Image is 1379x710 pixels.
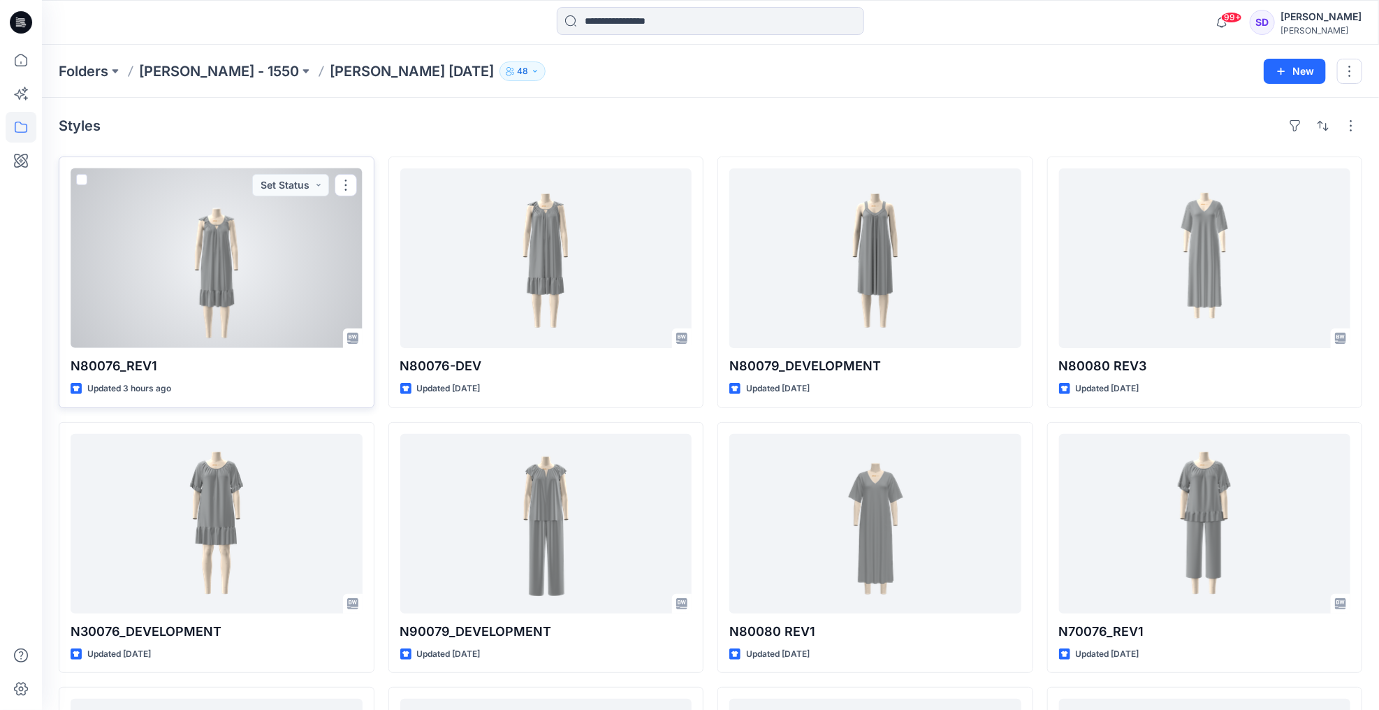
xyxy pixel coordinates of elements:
[139,61,299,81] a: [PERSON_NAME] - 1550
[517,64,528,79] p: 48
[1076,382,1139,396] p: Updated [DATE]
[729,622,1021,642] p: N80080 REV1
[746,647,810,662] p: Updated [DATE]
[1280,25,1362,36] div: [PERSON_NAME]
[1221,12,1242,23] span: 99+
[1059,434,1351,614] a: N70076_REV1
[1059,622,1351,642] p: N70076_REV1
[729,168,1021,348] a: N80079_DEVELOPMENT
[400,356,692,376] p: N80076-DEV
[87,647,151,662] p: Updated [DATE]
[59,61,108,81] a: Folders
[1059,168,1351,348] a: N80080 REV3
[499,61,546,81] button: 48
[1264,59,1326,84] button: New
[746,382,810,396] p: Updated [DATE]
[729,434,1021,614] a: N80080 REV1
[87,382,171,396] p: Updated 3 hours ago
[729,356,1021,376] p: N80079_DEVELOPMENT
[1280,8,1362,25] div: [PERSON_NAME]
[400,622,692,642] p: N90079_DEVELOPMENT
[400,168,692,348] a: N80076-DEV
[71,356,363,376] p: N80076_REV1
[1059,356,1351,376] p: N80080 REV3
[1076,647,1139,662] p: Updated [DATE]
[71,168,363,348] a: N80076_REV1
[400,434,692,614] a: N90079_DEVELOPMENT
[1250,10,1275,35] div: SD
[330,61,494,81] p: [PERSON_NAME] [DATE]
[417,382,481,396] p: Updated [DATE]
[59,117,101,134] h4: Styles
[71,434,363,614] a: N30076_DEVELOPMENT
[71,622,363,642] p: N30076_DEVELOPMENT
[417,647,481,662] p: Updated [DATE]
